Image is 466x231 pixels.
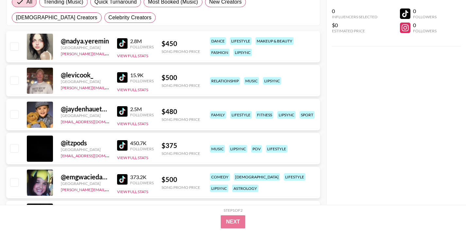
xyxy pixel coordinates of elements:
div: family [210,111,226,119]
button: View Full Stats [117,87,148,92]
div: Followers [130,146,154,151]
div: astrology [232,185,258,192]
div: lifestyle [230,111,252,119]
div: [GEOGRAPHIC_DATA] [61,147,109,152]
div: lipsync [263,77,281,85]
div: @ jaydenhaueterofficial [61,105,109,113]
div: @ emgwaciedawgie [61,173,109,181]
button: View Full Stats [117,53,148,58]
button: View Full Stats [117,189,148,194]
div: music [210,145,225,153]
img: TikTok [117,72,128,83]
div: [DEMOGRAPHIC_DATA] [234,173,280,181]
a: [PERSON_NAME][EMAIL_ADDRESS][DOMAIN_NAME] [61,186,158,192]
div: lipsync [233,49,252,56]
div: $ 500 [162,175,200,184]
div: @ itzpods [61,139,109,147]
div: music [244,77,259,85]
div: lifestyle [230,37,251,45]
div: lipsync [277,111,296,119]
div: $ 480 [162,107,200,116]
div: [GEOGRAPHIC_DATA] [61,181,109,186]
div: lipsync [229,145,247,153]
div: Song Promo Price [162,151,200,156]
div: dance [210,37,226,45]
div: Step 1 of 2 [224,208,243,213]
span: [DEMOGRAPHIC_DATA] Creators [16,14,97,22]
div: Followers [413,14,437,19]
a: [PERSON_NAME][EMAIL_ADDRESS][DOMAIN_NAME] [61,84,158,90]
div: Song Promo Price [162,83,200,88]
div: [GEOGRAPHIC_DATA] [61,113,109,118]
div: 373.2K [130,174,154,180]
img: TikTok [117,38,128,49]
div: Followers [130,180,154,185]
a: [EMAIL_ADDRESS][DOMAIN_NAME] [61,118,127,124]
div: Song Promo Price [162,49,200,54]
a: [PERSON_NAME][EMAIL_ADDRESS][DOMAIN_NAME] [61,50,158,56]
span: Celebrity Creators [109,14,152,22]
img: TikTok [117,174,128,185]
div: sport [300,111,315,119]
button: Next [221,215,245,228]
div: [GEOGRAPHIC_DATA] [61,79,109,84]
img: TikTok [117,106,128,117]
div: Followers [130,44,154,49]
div: fitness [256,111,273,119]
img: TikTok [117,140,128,151]
div: Followers [130,112,154,117]
div: pov [251,145,262,153]
div: relationship [210,77,240,85]
div: 450.7K [130,140,154,146]
div: 15.9K [130,72,154,78]
div: $ 450 [162,40,200,48]
div: 0 [413,22,437,28]
div: 0 [413,8,437,14]
div: [GEOGRAPHIC_DATA] [61,45,109,50]
div: $ 500 [162,74,200,82]
div: Song Promo Price [162,185,200,190]
div: Estimated Price [332,28,377,33]
div: 0 [332,8,377,14]
div: Followers [413,28,437,33]
div: $0 [332,22,377,28]
div: makeup & beauty [255,37,294,45]
div: fashion [210,49,230,56]
a: [EMAIL_ADDRESS][DOMAIN_NAME] [61,152,127,158]
div: lipsync [210,185,228,192]
div: comedy [210,173,230,181]
button: View Full Stats [117,121,148,126]
div: Followers [130,78,154,83]
div: 2.5M [130,106,154,112]
div: Influencers Selected [332,14,377,19]
button: View Full Stats [117,155,148,160]
div: lifestyle [284,173,305,181]
div: Song Promo Price [162,117,200,122]
div: lifestyle [266,145,287,153]
div: 2.8M [130,38,154,44]
div: @ nadya.yeremin [61,37,109,45]
div: @ levicook_ [61,71,109,79]
div: $ 375 [162,141,200,150]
